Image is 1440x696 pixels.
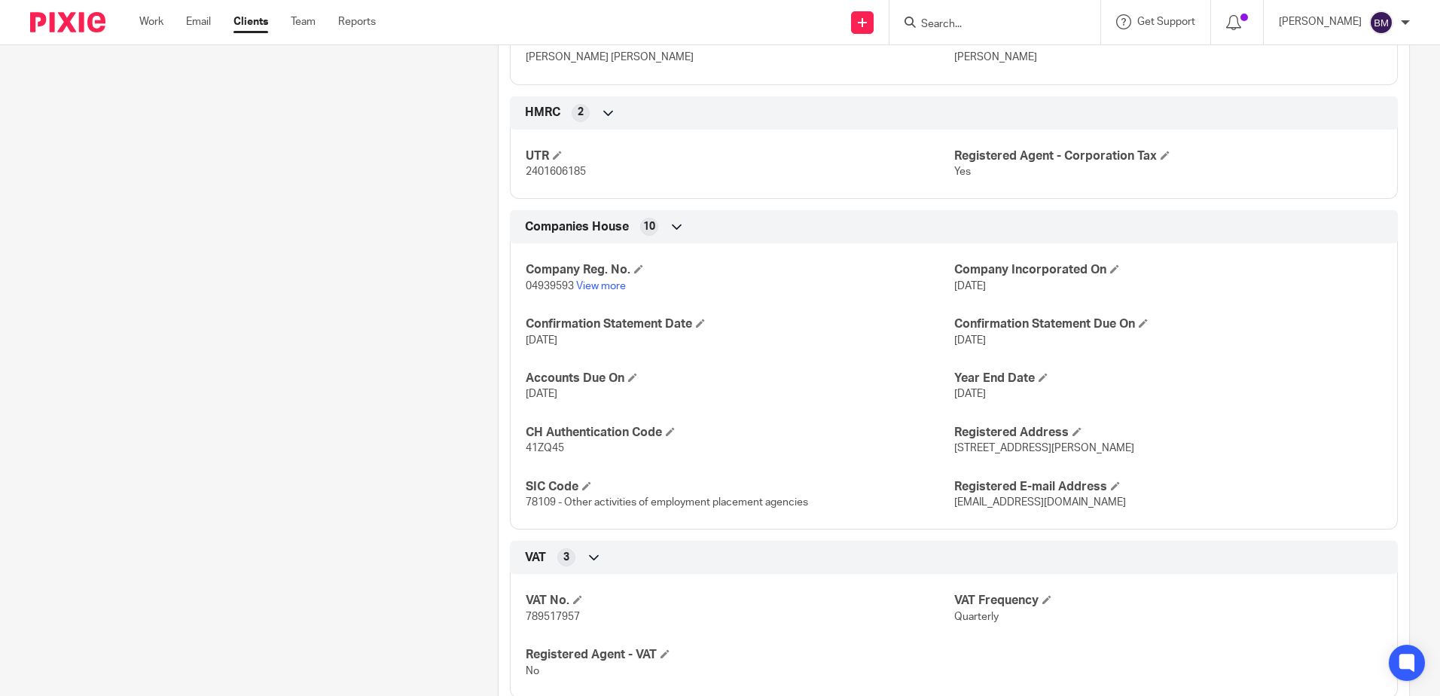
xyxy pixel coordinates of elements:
span: [PERSON_NAME] [PERSON_NAME] [526,52,694,63]
a: Reports [338,14,376,29]
h4: VAT Frequency [954,593,1382,609]
h4: UTR [526,148,953,164]
h4: VAT No. [526,593,953,609]
span: VAT [525,550,546,566]
span: [PERSON_NAME] [954,52,1037,63]
span: [EMAIL_ADDRESS][DOMAIN_NAME] [954,497,1126,508]
span: No [526,666,539,676]
span: Get Support [1137,17,1195,27]
span: 3 [563,550,569,565]
span: Yes [954,166,971,177]
a: Clients [233,14,268,29]
span: 41ZQ45 [526,443,564,453]
span: [DATE] [954,281,986,292]
span: [STREET_ADDRESS][PERSON_NAME] [954,443,1134,453]
h4: Accounts Due On [526,371,953,386]
span: [DATE] [526,335,557,346]
span: [DATE] [526,389,557,399]
span: 789517957 [526,612,580,622]
img: svg%3E [1369,11,1393,35]
h4: Confirmation Statement Date [526,316,953,332]
h4: Registered Agent - VAT [526,647,953,663]
a: View more [576,281,626,292]
h4: Confirmation Statement Due On [954,316,1382,332]
a: Email [186,14,211,29]
a: Work [139,14,163,29]
img: Pixie [30,12,105,32]
span: HMRC [525,105,560,121]
span: Companies House [525,219,629,235]
h4: Company Reg. No. [526,262,953,278]
span: 2 [578,105,584,120]
h4: Company Incorporated On [954,262,1382,278]
span: 10 [643,219,655,234]
h4: Registered Address [954,425,1382,441]
h4: CH Authentication Code [526,425,953,441]
span: 04939593 [526,281,574,292]
h4: Year End Date [954,371,1382,386]
a: Team [291,14,316,29]
input: Search [920,18,1055,32]
p: [PERSON_NAME] [1279,14,1362,29]
h4: SIC Code [526,479,953,495]
span: Quarterly [954,612,999,622]
span: 78109 - Other activities of employment placement agencies [526,497,808,508]
h4: Registered Agent - Corporation Tax [954,148,1382,164]
span: [DATE] [954,335,986,346]
span: [DATE] [954,389,986,399]
h4: Registered E-mail Address [954,479,1382,495]
span: 2401606185 [526,166,586,177]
